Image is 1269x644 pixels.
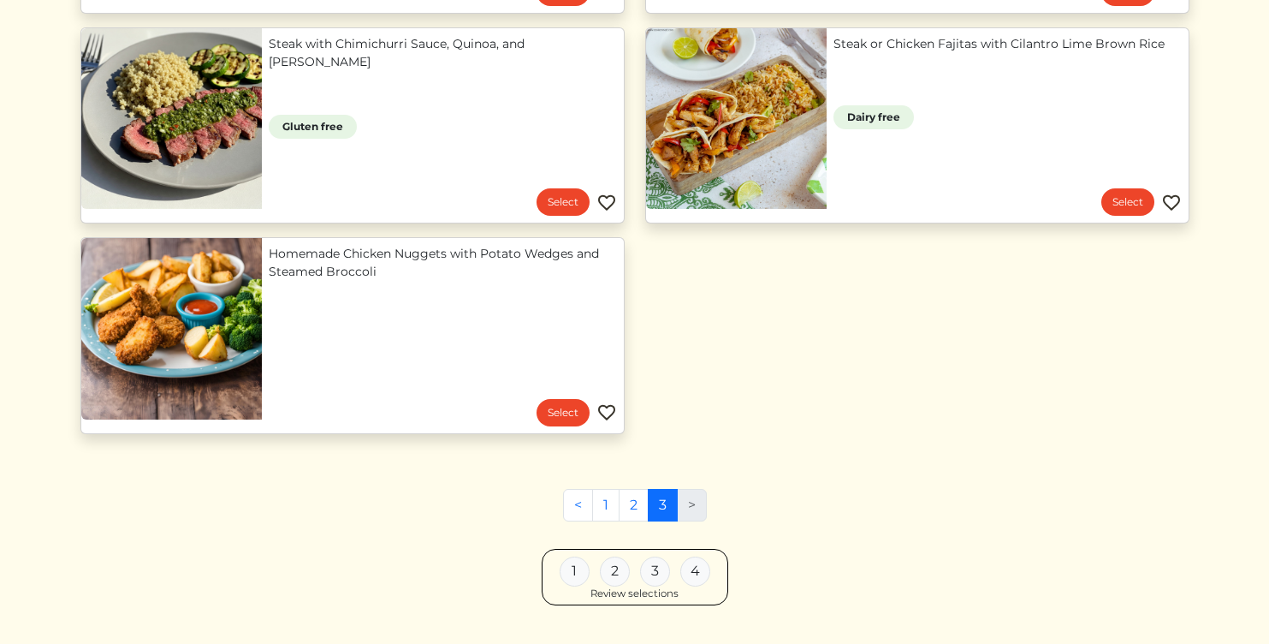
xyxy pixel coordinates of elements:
div: 3 [640,557,670,587]
a: 3 [648,489,678,522]
a: Previous [563,489,593,522]
a: 1 2 3 4 Review selections [542,549,728,606]
img: Favorite menu item [596,402,617,423]
a: Homemade Chicken Nuggets with Potato Wedges and Steamed Broccoli [269,245,617,281]
div: 4 [680,557,710,587]
nav: Pages [563,489,707,535]
img: Favorite menu item [1161,193,1182,213]
a: Select [1101,188,1154,216]
a: 1 [592,489,620,522]
a: 2 [619,489,649,522]
div: Review selections [590,587,679,602]
a: Steak or Chicken Fajitas with Cilantro Lime Brown Rice [833,35,1182,53]
div: 2 [600,557,630,587]
div: 1 [560,557,590,587]
a: Select [537,399,590,426]
a: Select [537,188,590,216]
a: Steak with Chimichurri Sauce, Quinoa, and [PERSON_NAME] [269,35,617,71]
img: Favorite menu item [596,193,617,213]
